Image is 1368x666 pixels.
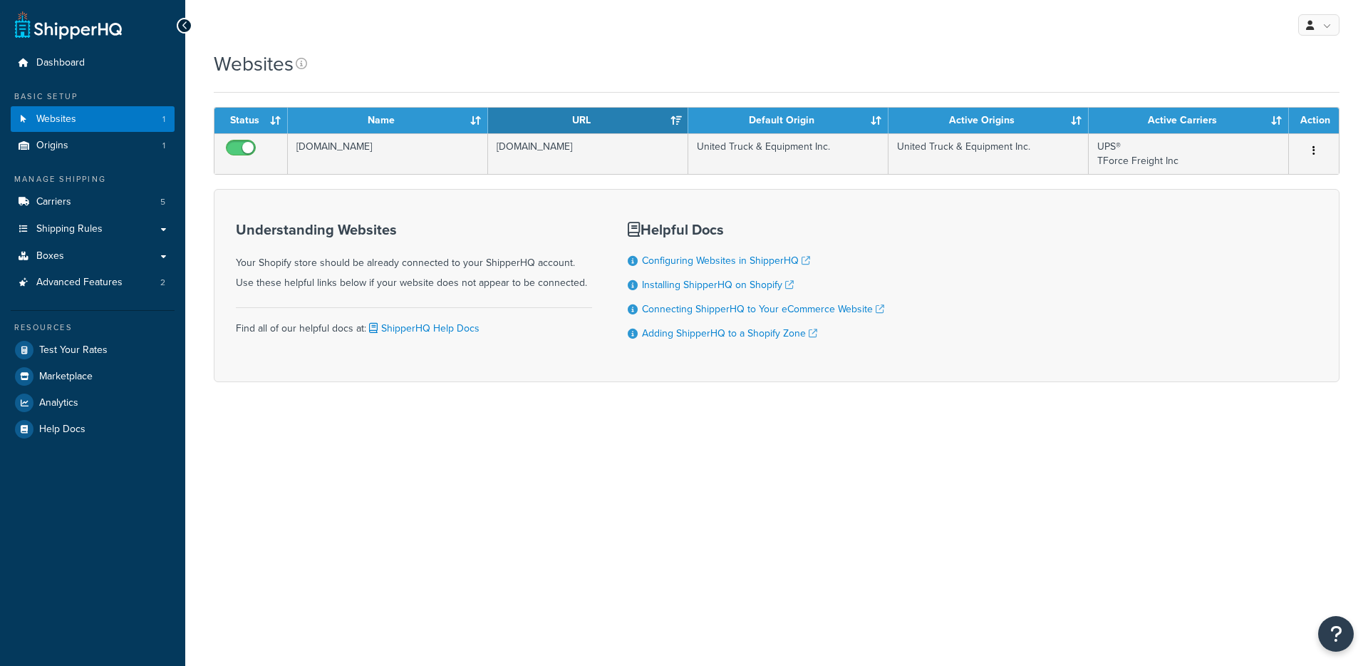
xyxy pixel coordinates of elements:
[366,321,480,336] a: ShipperHQ Help Docs
[1289,108,1339,133] th: Action
[236,307,592,339] div: Find all of our helpful docs at:
[11,270,175,296] a: Advanced Features 2
[236,222,592,293] div: Your Shopify store should be already connected to your ShipperHQ account. Use these helpful links...
[642,302,884,317] a: Connecting ShipperHQ to Your eCommerce Website
[39,344,108,357] span: Test Your Rates
[288,133,488,174] td: [DOMAIN_NAME]
[488,108,688,133] th: URL: activate to sort column ascending
[11,364,175,389] a: Marketplace
[36,113,76,125] span: Websites
[214,108,288,133] th: Status: activate to sort column ascending
[1089,108,1289,133] th: Active Carriers: activate to sort column ascending
[11,337,175,363] a: Test Your Rates
[1318,616,1354,652] button: Open Resource Center
[160,277,165,289] span: 2
[11,91,175,103] div: Basic Setup
[11,416,175,442] a: Help Docs
[36,250,64,262] span: Boxes
[214,50,294,78] h1: Websites
[160,196,165,208] span: 5
[11,106,175,133] a: Websites 1
[36,277,123,289] span: Advanced Features
[11,390,175,416] a: Analytics
[36,196,71,208] span: Carriers
[36,223,103,235] span: Shipping Rules
[11,216,175,242] a: Shipping Rules
[688,133,888,174] td: United Truck & Equipment Inc.
[162,113,165,125] span: 1
[36,140,68,152] span: Origins
[11,270,175,296] li: Advanced Features
[642,253,810,268] a: Configuring Websites in ShipperHQ
[888,133,1089,174] td: United Truck & Equipment Inc.
[36,57,85,69] span: Dashboard
[11,322,175,334] div: Resources
[39,371,93,383] span: Marketplace
[688,108,888,133] th: Default Origin: activate to sort column ascending
[628,222,884,237] h3: Helpful Docs
[39,424,85,436] span: Help Docs
[488,133,688,174] td: [DOMAIN_NAME]
[1089,133,1289,174] td: UPS® TForce Freight Inc
[288,108,488,133] th: Name: activate to sort column ascending
[162,140,165,152] span: 1
[11,173,175,185] div: Manage Shipping
[888,108,1089,133] th: Active Origins: activate to sort column ascending
[642,277,794,292] a: Installing ShipperHQ on Shopify
[39,397,78,409] span: Analytics
[642,326,817,341] a: Adding ShipperHQ to a Shopify Zone
[11,189,175,215] a: Carriers 5
[236,222,592,237] h3: Understanding Websites
[11,106,175,133] li: Websites
[15,11,122,39] a: ShipperHQ Home
[11,243,175,270] a: Boxes
[11,133,175,159] li: Origins
[11,189,175,215] li: Carriers
[11,50,175,76] a: Dashboard
[11,133,175,159] a: Origins 1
